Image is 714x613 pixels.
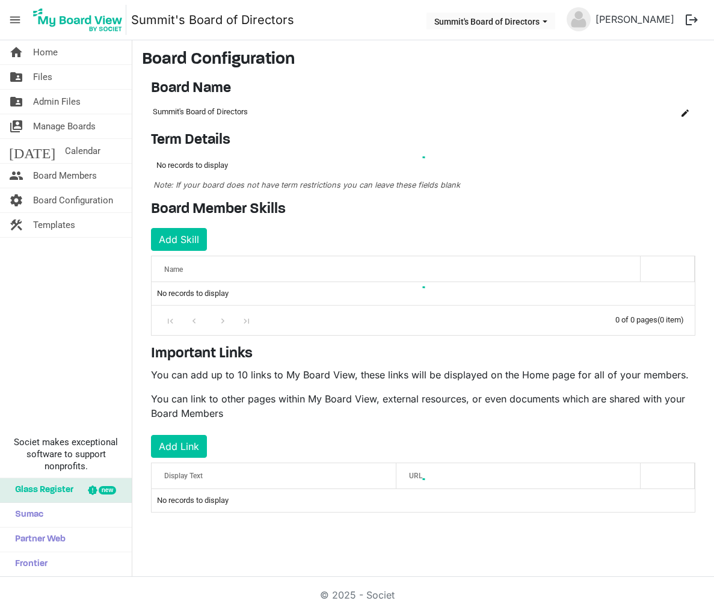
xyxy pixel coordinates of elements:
span: Glass Register [9,478,73,502]
span: home [9,40,23,64]
span: Board Configuration [33,188,113,212]
button: Add Skill [151,228,207,251]
span: settings [9,188,23,212]
button: Summit's Board of Directors dropdownbutton [426,13,555,29]
span: [DATE] [9,139,55,163]
span: Manage Boards [33,114,96,138]
p: You can add up to 10 links to My Board View, these links will be displayed on the Home page for a... [151,368,695,382]
img: My Board View Logo [29,5,126,35]
span: Admin Files [33,90,81,114]
span: Partner Web [9,528,66,552]
h4: Important Links [151,345,695,363]
h4: Board Name [151,80,695,97]
span: Frontier [9,552,48,576]
button: logout [679,7,704,32]
span: Sumac [9,503,43,527]
a: My Board View Logo [29,5,131,35]
h3: Board Configuration [142,50,704,70]
td: Summit's Board of Directors column header Name [151,102,653,122]
button: Edit [677,103,694,120]
span: menu [4,8,26,31]
p: You can link to other pages within My Board View, external resources, or even documents which are... [151,392,695,420]
a: Summit's Board of Directors [131,8,294,32]
span: Board Members [33,164,97,188]
span: folder_shared [9,90,23,114]
span: Home [33,40,58,64]
span: Calendar [65,139,100,163]
span: people [9,164,23,188]
span: Note: If your board does not have term restrictions you can leave these fields blank [153,180,460,189]
h4: Board Member Skills [151,201,695,218]
span: Societ makes exceptional software to support nonprofits. [5,436,126,472]
div: new [99,486,116,494]
td: is Command column column header [653,102,695,122]
span: Files [33,65,52,89]
span: construction [9,213,23,237]
a: [PERSON_NAME] [591,7,679,31]
span: Templates [33,213,75,237]
button: Add Link [151,435,207,458]
a: © 2025 - Societ [320,589,395,601]
span: folder_shared [9,65,23,89]
span: switch_account [9,114,23,138]
h4: Term Details [151,132,695,149]
img: no-profile-picture.svg [567,7,591,31]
